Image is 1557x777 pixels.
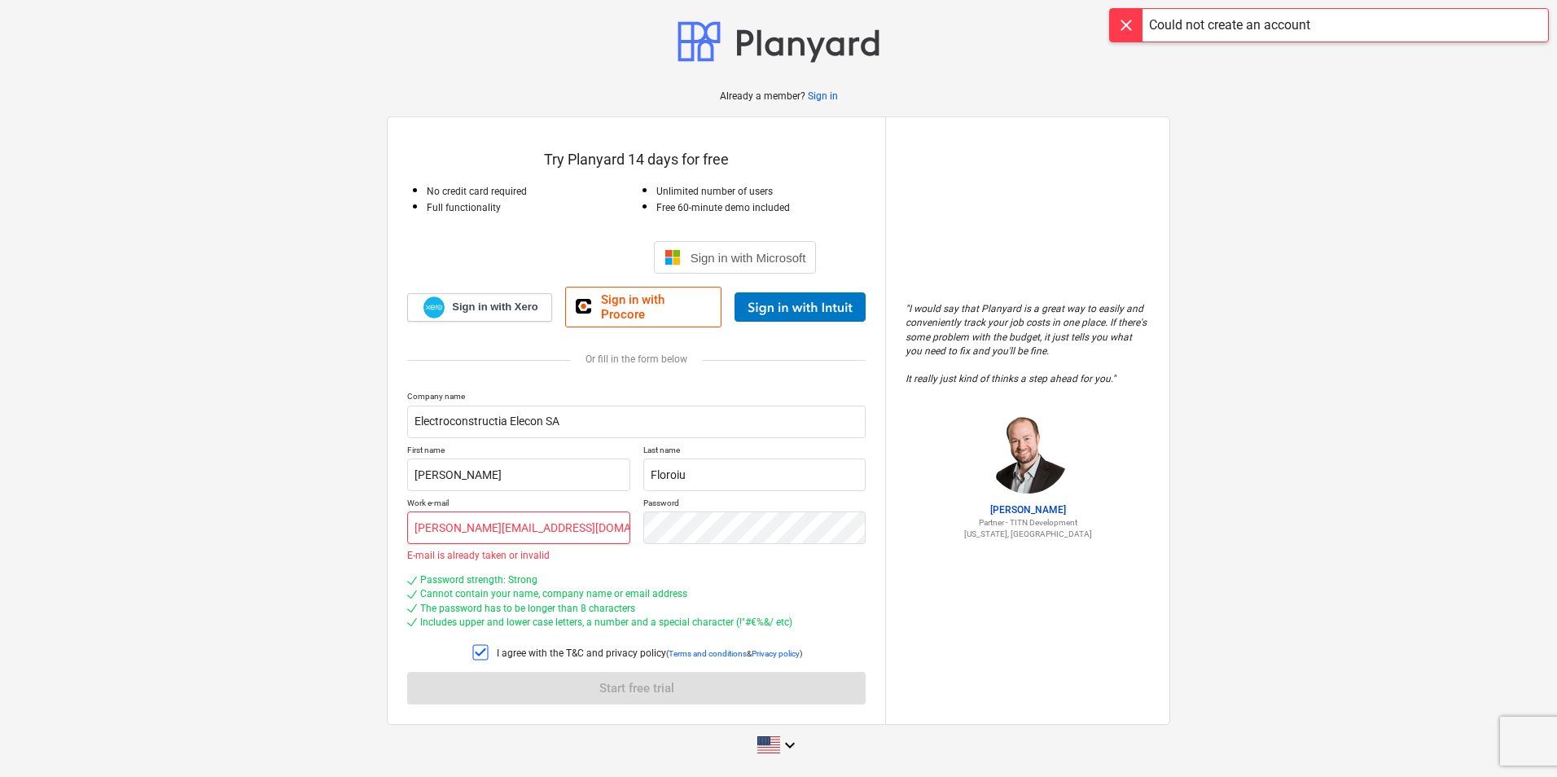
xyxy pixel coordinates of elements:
p: Work e-mail [407,498,630,511]
span: Sign in with Microsoft [691,251,806,265]
img: Xero logo [423,296,445,318]
p: Partner - TITN Development [906,517,1150,528]
img: Microsoft logo [664,249,681,266]
p: First name [407,445,630,459]
div: The password has to be longer than 8 characters [420,602,635,616]
input: Last name [643,459,866,491]
a: Sign in with Xero [407,293,552,322]
div: Cannot contain your name, company name or email address [420,587,687,601]
p: ( & ) [666,648,802,659]
div: Or fill in the form below [407,353,866,365]
a: Terms and conditions [669,649,747,658]
input: Work e-mail [407,511,630,544]
p: [PERSON_NAME] [906,503,1150,517]
p: Full functionality [427,201,637,215]
p: Try Planyard 14 days for free [407,150,866,169]
p: Last name [643,445,866,459]
p: Company name [407,391,866,405]
p: Unlimited number of users [656,185,866,199]
input: Company name [407,406,866,438]
p: Password [643,498,866,511]
p: " I would say that Planyard is a great way to easily and conveniently track your job costs in one... [906,302,1150,386]
p: E-mail is already taken or invalid [407,551,630,560]
a: Privacy policy [752,649,800,658]
a: Sign in with Procore [565,287,721,327]
input: First name [407,459,630,491]
img: Jordan Cohen [987,412,1068,494]
p: Already a member? [720,90,808,103]
p: I agree with the T&C and privacy policy [497,647,666,661]
span: Sign in with Xero [452,300,537,314]
i: keyboard_arrow_down [780,735,800,755]
div: Could not create an account [1149,15,1310,35]
p: No credit card required [427,185,637,199]
p: [US_STATE], [GEOGRAPHIC_DATA] [906,529,1150,539]
iframe: Butonul Conectează-te cu Google [449,239,649,275]
a: Sign in [808,90,838,103]
div: Includes upper and lower case letters, a number and a special character (!"#€%&/ etc) [420,616,792,630]
span: Sign in with Procore [601,292,711,322]
p: Free 60-minute demo included [656,201,866,215]
div: Password strength: Strong [420,573,537,587]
